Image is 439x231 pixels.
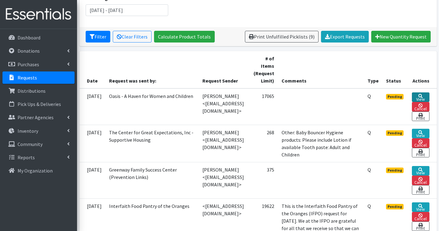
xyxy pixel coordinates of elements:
[105,125,199,162] td: The Center for Great Expectations, Inc - Supportive Housing
[199,51,249,88] th: Request Sender
[412,176,429,185] a: Cancel
[105,162,199,198] td: Greenway Family Success Center (Prevention Links)
[249,162,278,198] td: 375
[386,94,404,99] span: Pending
[18,48,40,54] p: Donations
[2,111,75,124] a: Partner Agencies
[2,138,75,150] a: Community
[249,51,278,88] th: # of Items (Request Limit)
[245,31,319,43] a: Print Unfulfilled Picklists (9)
[278,51,364,88] th: Comments
[321,31,369,43] a: Export Requests
[249,125,278,162] td: 268
[368,93,371,99] abbr: Quantity
[2,4,75,25] img: HumanEssentials
[18,61,39,67] p: Purchases
[386,204,404,209] span: Pending
[79,125,105,162] td: [DATE]
[86,31,110,43] button: Filter
[412,92,429,102] a: View
[412,212,429,221] a: Cancel
[18,101,61,107] p: Pick Ups & Deliveries
[2,85,75,97] a: Distributions
[2,125,75,137] a: Inventory
[412,202,429,212] a: View
[368,203,371,209] abbr: Quantity
[412,138,429,148] a: Cancel
[412,221,429,231] a: Print
[199,125,249,162] td: [PERSON_NAME] <[EMAIL_ADDRESS][DOMAIN_NAME]>
[79,51,105,88] th: Date
[386,168,404,173] span: Pending
[412,166,429,176] a: View
[105,51,199,88] th: Request was sent by:
[2,71,75,84] a: Requests
[364,51,382,88] th: Type
[18,75,37,81] p: Requests
[412,129,429,138] a: View
[371,31,431,43] a: New Quantity Request
[105,88,199,125] td: Oasis - A Haven for Women and Children
[278,125,364,162] td: Other: Baby Bouncer Hygiene products: Please include Lotion if available Tooth paste: Adult and C...
[79,88,105,125] td: [DATE]
[18,128,38,134] p: Inventory
[412,185,429,195] a: Print
[18,88,46,94] p: Distributions
[79,162,105,198] td: [DATE]
[412,111,429,121] a: Print
[368,167,371,173] abbr: Quantity
[368,129,371,136] abbr: Quantity
[199,162,249,198] td: [PERSON_NAME] <[EMAIL_ADDRESS][DOMAIN_NAME]>
[249,88,278,125] td: 17065
[199,88,249,125] td: [PERSON_NAME] <[EMAIL_ADDRESS][DOMAIN_NAME]>
[113,31,152,43] a: Clear Filters
[154,31,215,43] a: Calculate Product Totals
[386,130,404,136] span: Pending
[2,151,75,164] a: Reports
[2,31,75,44] a: Dashboard
[18,154,35,160] p: Reports
[2,98,75,110] a: Pick Ups & Deliveries
[2,58,75,71] a: Purchases
[18,141,43,147] p: Community
[2,164,75,177] a: My Organization
[382,51,408,88] th: Status
[18,34,40,41] p: Dashboard
[412,148,429,157] a: Print
[412,102,429,111] a: Cancel
[18,114,54,120] p: Partner Agencies
[408,51,437,88] th: Actions
[86,4,169,16] input: January 1, 2011 - December 31, 2011
[2,45,75,57] a: Donations
[18,168,53,174] p: My Organization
